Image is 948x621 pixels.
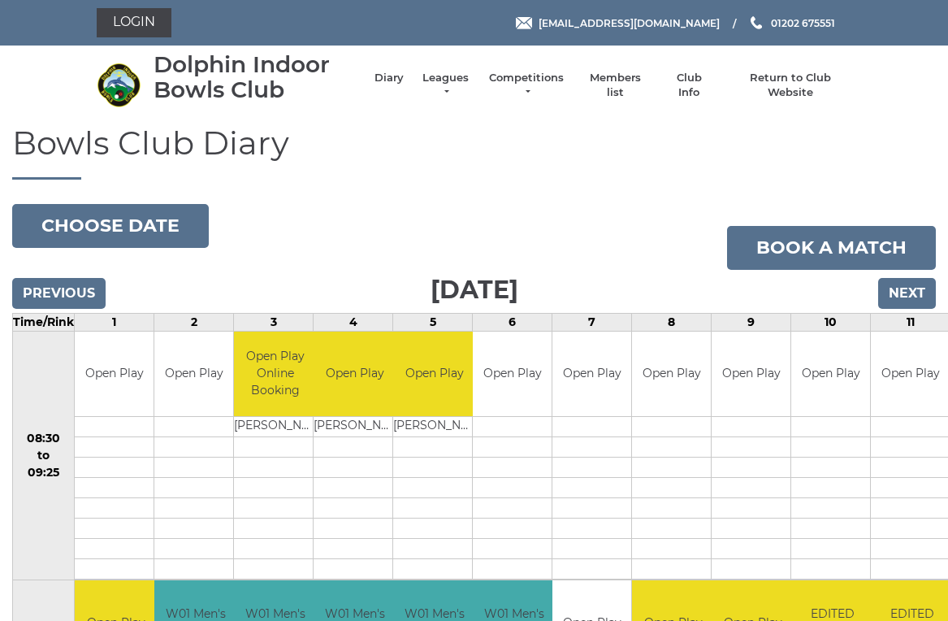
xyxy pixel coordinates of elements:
td: 1 [75,313,154,331]
td: 10 [791,313,871,331]
button: Choose date [12,204,209,248]
a: Club Info [665,71,712,100]
td: 9 [712,313,791,331]
td: Open Play [632,332,711,417]
td: 7 [552,313,632,331]
td: 4 [314,313,393,331]
td: Open Play [712,332,790,417]
a: Login [97,8,171,37]
a: Diary [374,71,404,85]
td: Open Play [314,332,396,417]
td: Open Play [552,332,631,417]
a: Members list [582,71,649,100]
input: Previous [12,278,106,309]
a: Return to Club Website [729,71,851,100]
a: Book a match [727,226,936,270]
td: 08:30 to 09:25 [13,331,75,580]
a: Leagues [420,71,471,100]
a: Phone us 01202 675551 [748,15,835,31]
span: 01202 675551 [771,16,835,28]
td: Open Play [473,332,552,417]
td: [PERSON_NAME] [393,417,475,437]
span: [EMAIL_ADDRESS][DOMAIN_NAME] [539,16,720,28]
div: Dolphin Indoor Bowls Club [154,52,358,102]
td: [PERSON_NAME] [234,417,316,437]
img: Phone us [751,16,762,29]
td: Open Play [393,332,475,417]
td: 6 [473,313,552,331]
td: Open Play [75,332,154,417]
td: 5 [393,313,473,331]
a: Email [EMAIL_ADDRESS][DOMAIN_NAME] [516,15,720,31]
td: 3 [234,313,314,331]
td: 8 [632,313,712,331]
td: 2 [154,313,234,331]
td: Open Play Online Booking [234,332,316,417]
td: Open Play [154,332,233,417]
td: Time/Rink [13,313,75,331]
a: Competitions [487,71,565,100]
input: Next [878,278,936,309]
h1: Bowls Club Diary [12,125,936,180]
img: Dolphin Indoor Bowls Club [97,63,141,107]
td: [PERSON_NAME] [314,417,396,437]
img: Email [516,17,532,29]
td: Open Play [791,332,870,417]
